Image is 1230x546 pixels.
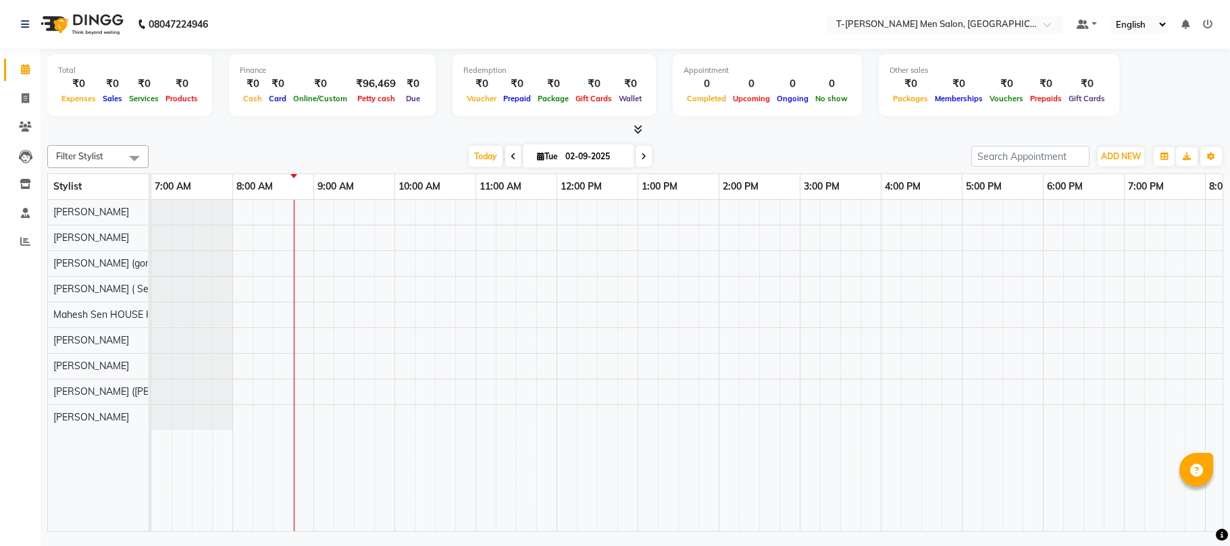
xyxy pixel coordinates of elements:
[572,94,615,103] span: Gift Cards
[151,177,195,196] a: 7:00 AM
[240,76,265,92] div: ₹0
[265,94,290,103] span: Card
[684,94,729,103] span: Completed
[463,65,645,76] div: Redemption
[58,65,201,76] div: Total
[395,177,444,196] a: 10:00 AM
[773,94,812,103] span: Ongoing
[534,151,561,161] span: Tue
[719,177,762,196] a: 2:00 PM
[53,180,82,192] span: Stylist
[53,385,213,398] span: [PERSON_NAME] ([PERSON_NAME])
[463,76,500,92] div: ₹0
[881,177,924,196] a: 4:00 PM
[684,65,851,76] div: Appointment
[615,94,645,103] span: Wallet
[1101,151,1141,161] span: ADD NEW
[58,76,99,92] div: ₹0
[971,146,1090,167] input: Search Appointment
[463,94,500,103] span: Voucher
[534,76,572,92] div: ₹0
[890,65,1108,76] div: Other sales
[162,94,201,103] span: Products
[729,94,773,103] span: Upcoming
[354,94,399,103] span: Petty cash
[615,76,645,92] div: ₹0
[53,257,157,269] span: [PERSON_NAME] (goru)
[572,76,615,92] div: ₹0
[58,94,99,103] span: Expenses
[56,151,103,161] span: Filter Stylist
[34,5,127,43] img: logo
[1027,76,1065,92] div: ₹0
[1044,177,1086,196] a: 6:00 PM
[931,76,986,92] div: ₹0
[1065,76,1108,92] div: ₹0
[931,94,986,103] span: Memberships
[53,231,129,244] span: [PERSON_NAME]
[1027,94,1065,103] span: Prepaids
[240,65,425,76] div: Finance
[812,94,851,103] span: No show
[890,76,931,92] div: ₹0
[53,283,195,295] span: [PERSON_NAME] ( Senior Staff )
[812,76,851,92] div: 0
[99,76,126,92] div: ₹0
[729,76,773,92] div: 0
[233,177,276,196] a: 8:00 AM
[561,146,629,167] input: 2025-09-02
[500,94,534,103] span: Prepaid
[53,308,185,321] span: Mahesh Sen HOUSE KEEPING
[534,94,572,103] span: Package
[149,5,208,43] b: 08047224946
[986,94,1027,103] span: Vouchers
[290,76,351,92] div: ₹0
[557,177,605,196] a: 12:00 PM
[773,76,812,92] div: 0
[963,177,1005,196] a: 5:00 PM
[684,76,729,92] div: 0
[240,94,265,103] span: Cash
[469,146,503,167] span: Today
[986,76,1027,92] div: ₹0
[890,94,931,103] span: Packages
[162,76,201,92] div: ₹0
[1125,177,1167,196] a: 7:00 PM
[126,76,162,92] div: ₹0
[800,177,843,196] a: 3:00 PM
[314,177,357,196] a: 9:00 AM
[53,206,129,218] span: [PERSON_NAME]
[500,76,534,92] div: ₹0
[351,76,401,92] div: ₹96,469
[476,177,525,196] a: 11:00 AM
[265,76,290,92] div: ₹0
[53,411,129,423] span: [PERSON_NAME]
[1065,94,1108,103] span: Gift Cards
[638,177,681,196] a: 1:00 PM
[290,94,351,103] span: Online/Custom
[403,94,424,103] span: Due
[53,360,129,372] span: [PERSON_NAME]
[99,94,126,103] span: Sales
[401,76,425,92] div: ₹0
[53,334,129,346] span: [PERSON_NAME]
[126,94,162,103] span: Services
[1098,147,1144,166] button: ADD NEW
